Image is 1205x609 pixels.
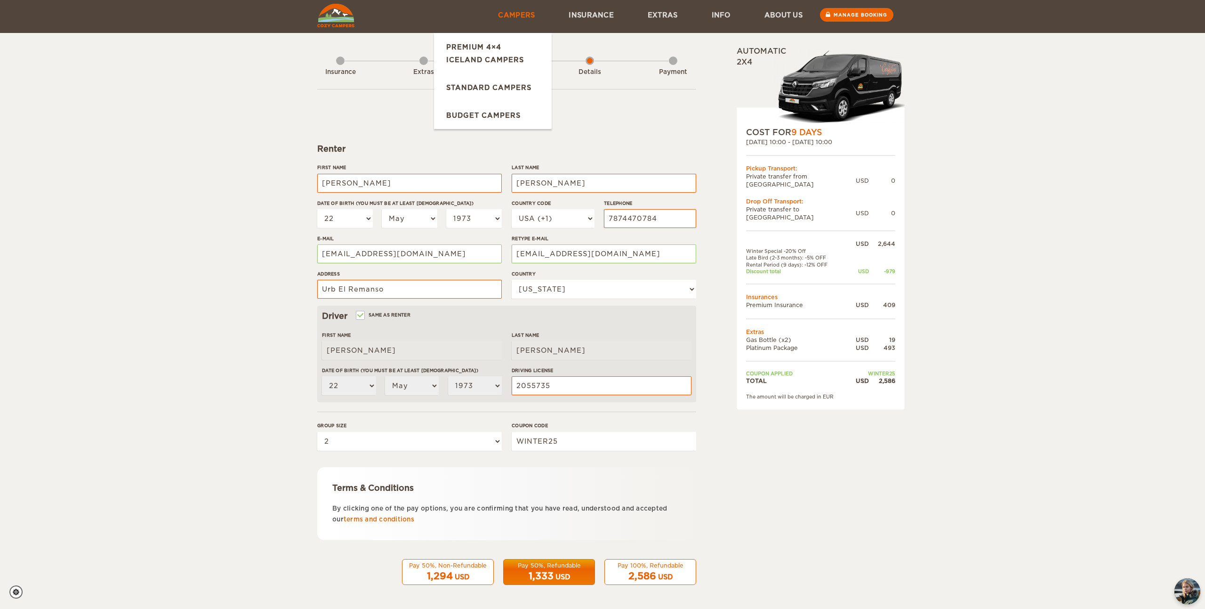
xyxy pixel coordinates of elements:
[869,377,895,385] div: 2,586
[564,68,616,77] div: Details
[746,138,895,146] div: [DATE] 10:00 - [DATE] 10:00
[317,422,502,429] label: Group size
[846,268,869,274] div: USD
[357,313,363,319] input: Same as renter
[512,341,691,360] input: e.g. Smith
[869,268,895,274] div: -979
[529,570,554,582] span: 1,333
[434,73,552,101] a: Standard Campers
[512,332,691,339] label: Last Name
[869,240,895,248] div: 2,644
[455,572,469,582] div: USD
[628,570,656,582] span: 2,586
[512,244,696,263] input: e.g. example@example.com
[746,293,895,301] td: Insurances
[846,377,869,385] div: USD
[322,310,691,322] div: Driver
[434,101,552,129] a: Budget Campers
[658,572,673,582] div: USD
[512,367,691,374] label: Driving License
[746,261,846,268] td: Rental Period (9 days): -12% OFF
[512,422,696,429] label: Coupon code
[846,335,869,343] div: USD
[846,240,869,248] div: USD
[647,68,699,77] div: Payment
[1174,578,1200,604] img: Freyja at Cozy Campers
[746,172,856,188] td: Private transfer from [GEOGRAPHIC_DATA]
[512,174,696,193] input: e.g. Smith
[869,335,895,343] div: 19
[746,301,846,309] td: Premium Insurance
[402,559,494,585] button: Pay 50%, Non-Refundable 1,294 USD
[746,254,846,261] td: Late Bird (2-3 months): -5% OFF
[869,209,895,217] div: 0
[746,377,846,385] td: TOTAL
[512,376,691,395] input: e.g. 14789654B
[846,370,895,376] td: WINTER25
[509,561,589,569] div: Pay 50%, Refundable
[332,482,681,494] div: Terms & Conditions
[512,164,696,171] label: Last Name
[746,268,846,274] td: Discount total
[746,126,895,138] div: COST FOR
[746,343,846,351] td: Platinum Package
[503,559,595,585] button: Pay 50%, Refundable 1,333 USD
[332,503,681,525] p: By clicking one of the pay options, you are confirming that you have read, understood and accepte...
[869,301,895,309] div: 409
[317,164,502,171] label: First Name
[398,68,450,77] div: Extras
[512,270,696,277] label: Country
[434,33,552,73] a: Premium 4×4 Iceland Campers
[846,343,869,351] div: USD
[604,559,696,585] button: Pay 100%, Refundable 2,586 USD
[774,49,905,126] img: Langur-m-c-logo-2.png
[317,143,696,154] div: Renter
[317,200,502,207] label: Date of birth (You must be at least [DEMOGRAPHIC_DATA])
[746,248,846,254] td: Winter Special -20% Off
[746,164,895,172] div: Pickup Transport:
[604,200,696,207] label: Telephone
[746,205,856,221] td: Private transfer to [GEOGRAPHIC_DATA]
[317,4,354,27] img: Cozy Campers
[856,176,869,184] div: USD
[604,209,696,228] input: e.g. 1 234 567 890
[314,68,366,77] div: Insurance
[9,585,29,599] a: Cookie settings
[869,176,895,184] div: 0
[317,235,502,242] label: E-mail
[746,327,895,335] td: Extras
[746,197,895,205] div: Drop Off Transport:
[317,270,502,277] label: Address
[555,572,570,582] div: USD
[1174,578,1200,604] button: chat-button
[408,561,488,569] div: Pay 50%, Non-Refundable
[357,310,410,319] label: Same as renter
[317,244,502,263] input: e.g. example@example.com
[322,341,502,360] input: e.g. William
[317,280,502,299] input: e.g. Street, City, Zip Code
[317,174,502,193] input: e.g. William
[869,343,895,351] div: 493
[791,127,822,137] span: 9 Days
[746,393,895,400] div: The amount will be charged in EUR
[856,209,869,217] div: USD
[737,46,905,127] div: Automatic 2x4
[322,367,502,374] label: Date of birth (You must be at least [DEMOGRAPHIC_DATA])
[746,335,846,343] td: Gas Bottle (x2)
[846,301,869,309] div: USD
[512,235,696,242] label: Retype E-mail
[820,8,893,22] a: Manage booking
[746,370,846,376] td: Coupon applied
[611,561,690,569] div: Pay 100%, Refundable
[427,570,453,582] span: 1,294
[322,332,502,339] label: First Name
[512,200,594,207] label: Country Code
[344,516,414,523] a: terms and conditions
